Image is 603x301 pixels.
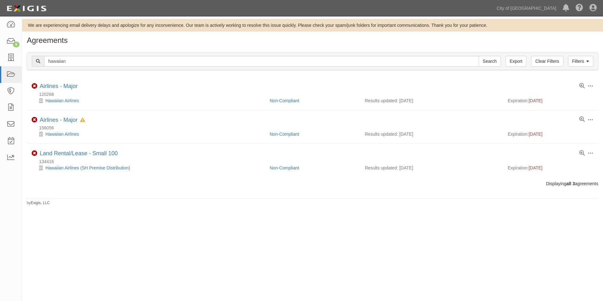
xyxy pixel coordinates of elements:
[365,97,498,104] div: Results updated: [DATE]
[32,158,598,165] div: 134416
[579,117,585,122] a: View results summary
[270,98,299,103] a: Non-Compliant
[494,2,559,15] a: City of [GEOGRAPHIC_DATA]
[568,56,593,67] a: Filters
[270,132,299,137] a: Non-Compliant
[479,56,501,67] input: Search
[508,97,594,104] div: Expiration:
[579,83,585,89] a: View results summary
[529,165,542,170] span: [DATE]
[44,56,479,67] input: Search
[32,165,265,171] div: Hawaiian Airlines (SH Premise Distribution)
[531,56,563,67] a: Clear Filters
[365,131,498,137] div: Results updated: [DATE]
[40,117,85,124] div: Airlines - Major
[32,150,37,156] i: Non-Compliant
[45,165,130,170] a: Hawaiian Airlines (SH Premise Distribution)
[32,97,265,104] div: Hawaiian Airlines
[31,201,50,205] a: Exigis, LLC
[32,83,37,89] i: Non-Compliant
[32,91,598,97] div: 120268
[45,98,79,103] a: Hawaiian Airlines
[80,118,85,122] i: In Default since 08/22/2025
[32,125,598,131] div: 156056
[508,131,594,137] div: Expiration:
[40,117,78,123] a: Airlines - Major
[529,98,542,103] span: [DATE]
[13,42,20,47] div: 6
[506,56,526,67] a: Export
[32,131,265,137] div: Hawaiian Airlines
[22,22,603,28] div: We are experiencing email delivery delays and apologize for any inconvenience. Our team is active...
[32,117,37,123] i: Non-Compliant
[45,132,79,137] a: Hawaiian Airlines
[5,3,48,14] img: logo-5460c22ac91f19d4615b14bd174203de0afe785f0fc80cf4dbbc73dc1793850b.png
[27,36,598,44] h1: Agreements
[529,132,542,137] span: [DATE]
[365,165,498,171] div: Results updated: [DATE]
[27,200,50,206] small: by
[40,83,78,90] div: Airlines - Major
[576,4,583,12] i: Help Center - Complianz
[40,150,118,157] div: Land Rental/Lease - Small 100
[22,180,603,187] div: Displaying agreements
[40,150,118,156] a: Land Rental/Lease - Small 100
[40,83,78,89] a: Airlines - Major
[508,165,594,171] div: Expiration:
[579,150,585,156] a: View results summary
[566,181,575,186] b: all 3
[270,165,299,170] a: Non-Compliant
